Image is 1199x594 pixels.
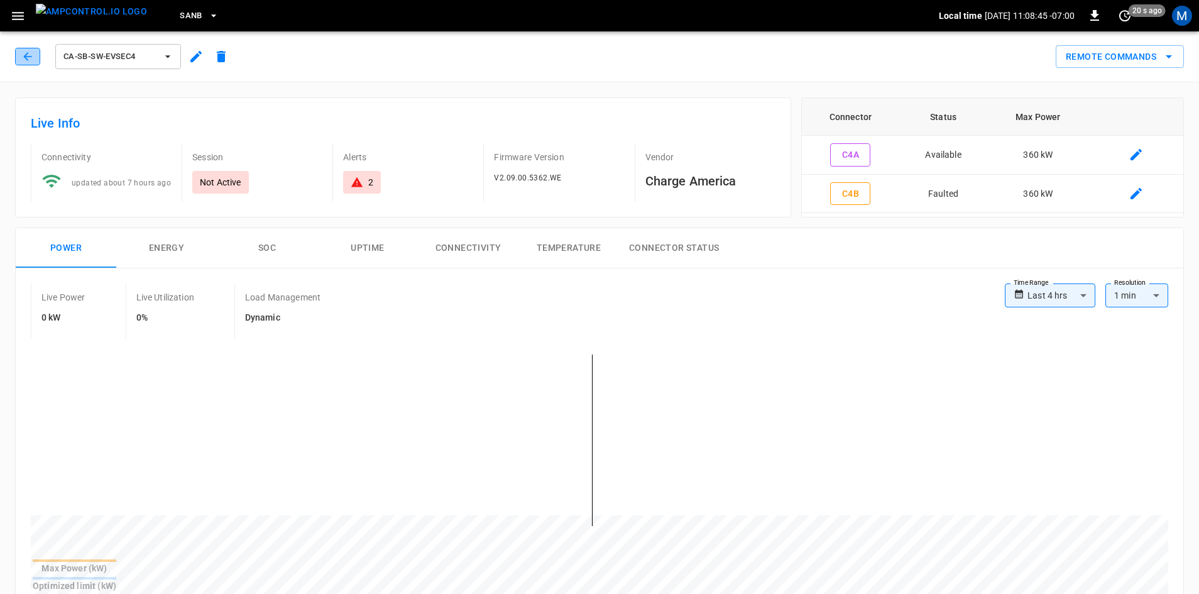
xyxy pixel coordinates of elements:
p: Not Active [200,176,241,189]
table: connector table [802,98,1183,213]
button: Power [16,228,116,268]
h6: Charge America [645,171,775,191]
button: C4A [830,143,870,167]
p: Load Management [245,291,320,304]
div: 2 [368,176,373,189]
h6: Dynamic [245,311,320,325]
p: Local time [939,9,982,22]
h6: 0% [136,311,194,325]
button: Connector Status [619,228,729,268]
span: updated about 7 hours ago [72,179,171,187]
th: Max Power [987,98,1089,136]
button: Temperature [518,228,619,268]
h6: 0 kW [41,311,85,325]
span: ca-sb-sw-evseC4 [63,50,156,64]
button: Remote Commands [1056,45,1184,69]
p: [DATE] 11:08:45 -07:00 [985,9,1075,22]
button: C4B [830,182,870,206]
button: Connectivity [418,228,518,268]
div: Last 4 hrs [1027,283,1095,307]
button: Uptime [317,228,418,268]
p: Connectivity [41,151,172,163]
p: Live Utilization [136,291,194,304]
p: Session [192,151,322,163]
span: 20 s ago [1129,4,1166,17]
button: SOC [217,228,317,268]
td: 360 kW [987,136,1089,175]
div: remote commands options [1056,45,1184,69]
th: Connector [802,98,899,136]
td: 360 kW [987,175,1089,214]
p: Firmware Version [494,151,624,163]
td: Faulted [899,175,987,214]
button: SanB [175,4,224,28]
th: Status [899,98,987,136]
button: Energy [116,228,217,268]
label: Time Range [1014,278,1049,288]
td: Available [899,136,987,175]
span: SanB [180,9,202,23]
p: Alerts [343,151,473,163]
p: Live Power [41,291,85,304]
div: profile-icon [1172,6,1192,26]
div: 1 min [1105,283,1168,307]
img: ampcontrol.io logo [36,4,147,19]
label: Resolution [1114,278,1146,288]
span: V2.09.00.5362.WE [494,173,561,182]
h6: Live Info [31,113,775,133]
p: Vendor [645,151,775,163]
button: ca-sb-sw-evseC4 [55,44,181,69]
button: set refresh interval [1115,6,1135,26]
